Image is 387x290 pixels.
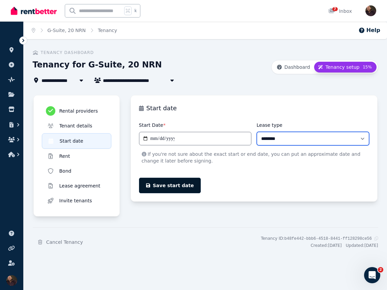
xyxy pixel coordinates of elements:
[378,267,383,272] span: 2
[364,267,380,283] iframe: Intercom live chat
[60,138,107,144] h3: Start date
[257,122,282,128] label: Lease type
[346,243,378,248] span: Updated: [DATE]
[139,151,369,164] p: If you're not sure about the exact start or end date, you can put an approximate date and change ...
[42,193,111,208] button: Invite tenants
[33,236,88,248] button: Cancel Tenancy
[59,182,107,189] h3: Lease agreement
[24,22,125,39] nav: Breadcrumb
[42,164,111,178] button: Bond
[362,64,372,70] span: 15 %
[314,62,377,72] button: Tenancy setup15%
[261,236,372,241] div: Tenancy ID:
[146,104,369,113] h3: Start date
[326,64,360,70] span: Tenancy setup
[134,8,137,13] span: k
[42,149,111,164] button: Rent
[59,168,107,174] h3: Bond
[42,104,111,118] button: Rental providers
[48,28,86,33] a: G-Suite, 20 NRN
[284,64,310,70] span: Dashboard
[139,122,166,128] label: Start Date
[98,28,117,33] a: Tenancy
[33,59,162,70] h1: Tenancy for G-Suite, 20 NRN
[273,62,314,72] button: Dashboard
[332,7,338,11] span: 7
[6,275,17,286] img: Paul Ferrett
[42,178,111,193] button: Lease agreement
[328,8,352,14] div: Inbox
[59,122,107,129] h3: Tenant details
[139,178,201,193] button: Save start date
[59,153,107,159] h3: Rent
[42,118,111,133] button: Tenant details
[59,108,107,114] h3: Rental providers
[59,197,107,204] h3: Invite tenants
[11,6,57,16] img: RentBetter
[365,5,376,16] img: Paul Ferrett
[261,236,378,241] button: Tenancy ID:b48fe442-bbb6-4518-8441-ff128298ce56
[311,243,342,248] span: Created: [DATE]
[41,50,94,55] span: Tenancy Dashboard
[358,26,380,34] button: Help
[42,133,111,149] button: Start date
